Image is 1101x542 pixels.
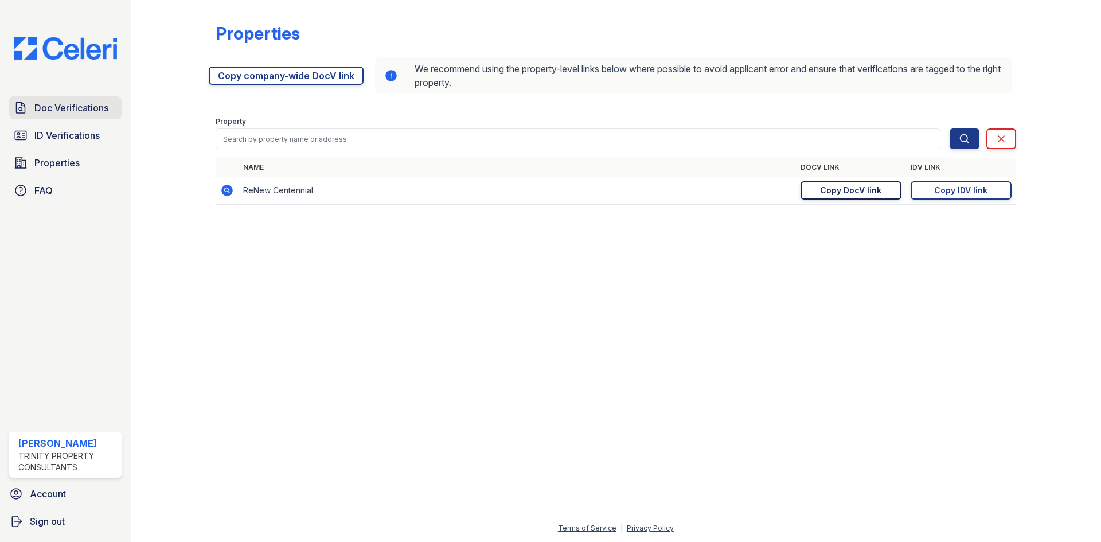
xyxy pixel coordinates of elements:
div: We recommend using the property-level links below where possible to avoid applicant error and ens... [375,57,1012,94]
div: | [620,524,623,532]
a: Copy IDV link [911,181,1012,200]
div: Trinity Property Consultants [18,450,117,473]
span: FAQ [34,184,53,197]
div: Copy IDV link [934,185,987,196]
th: IDV Link [906,158,1016,177]
img: CE_Logo_Blue-a8612792a0a2168367f1c8372b55b34899dd931a85d93a1a3d3e32e68fde9ad4.png [5,37,126,60]
div: [PERSON_NAME] [18,436,117,450]
input: Search by property name or address [216,128,940,149]
a: Copy company-wide DocV link [209,67,364,85]
span: Properties [34,156,80,170]
a: Privacy Policy [627,524,674,532]
a: Sign out [5,510,126,533]
a: Terms of Service [558,524,616,532]
a: Copy DocV link [801,181,901,200]
a: Account [5,482,126,505]
span: ID Verifications [34,128,100,142]
span: Doc Verifications [34,101,108,115]
th: DocV Link [796,158,906,177]
span: Account [30,487,66,501]
div: Properties [216,23,300,44]
span: Sign out [30,514,65,528]
a: Properties [9,151,122,174]
th: Name [239,158,796,177]
div: Copy DocV link [820,185,881,196]
a: ID Verifications [9,124,122,147]
td: ReNew Centennial [239,177,796,205]
a: FAQ [9,179,122,202]
label: Property [216,117,246,126]
a: Doc Verifications [9,96,122,119]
